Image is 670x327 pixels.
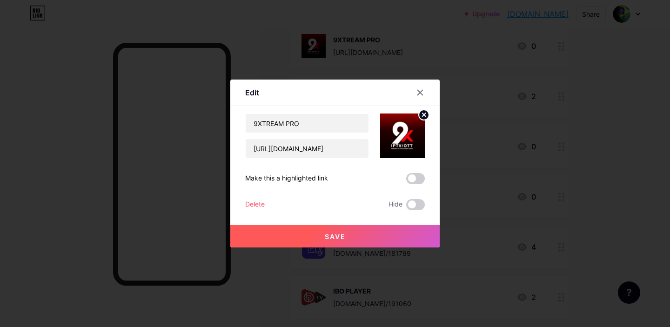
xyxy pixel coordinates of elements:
span: Hide [389,199,402,210]
div: Delete [245,199,265,210]
div: Edit [245,87,259,98]
div: Make this a highlighted link [245,173,328,184]
input: URL [246,139,368,158]
img: link_thumbnail [380,113,425,158]
button: Save [230,225,440,247]
input: Title [246,114,368,133]
span: Save [325,233,346,240]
